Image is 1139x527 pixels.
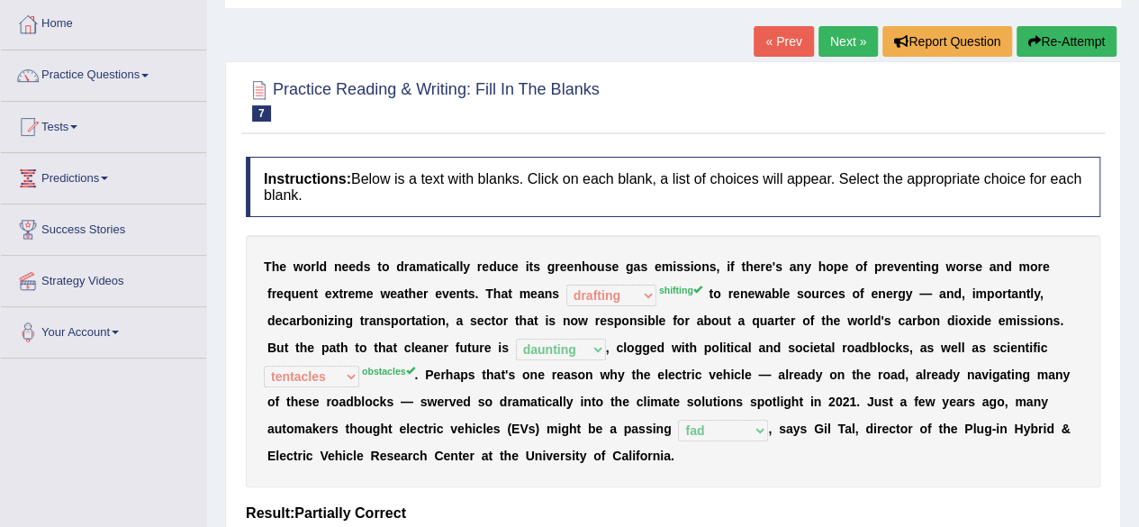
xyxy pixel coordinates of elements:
b: e [482,259,489,274]
b: g [931,259,939,274]
b: e [600,313,607,328]
b: o [994,286,1002,301]
b: s [468,286,475,301]
b: a [369,313,376,328]
b: d [976,313,984,328]
b: n [1018,286,1026,301]
b: a [427,259,434,274]
b: r [343,286,348,301]
b: t [411,313,416,328]
b: . [475,286,478,301]
b: c [282,313,289,328]
b: e [477,313,484,328]
b: f [730,259,735,274]
b: e [449,286,457,301]
b: b [772,286,780,301]
b: i [691,259,694,274]
h4: Below is a text with blanks. Click on each blank, a list of choices will appear. Select the appro... [246,157,1100,217]
b: n [740,286,748,301]
b: t [515,313,520,328]
b: d [356,259,364,274]
b: x [966,313,973,328]
b: r [1002,286,1007,301]
b: r [963,259,968,274]
b: t [534,313,538,328]
b: c [504,259,511,274]
b: o [713,286,721,301]
b: t [360,313,365,328]
b: a [790,259,797,274]
b: o [621,313,629,328]
b: r [1037,259,1042,274]
b: a [456,313,463,328]
b: o [857,313,865,328]
b: s [884,313,891,328]
b: T [485,286,493,301]
b: m [975,286,986,301]
b: m [1018,259,1029,274]
b: o [804,286,812,301]
b: p [834,259,842,274]
b: n [1045,313,1053,328]
b: o [495,313,503,328]
b: s [364,259,371,274]
b: e [611,259,619,274]
b: n [338,313,346,328]
b: d [1004,259,1012,274]
b: a [905,313,912,328]
b: d [947,313,955,328]
b: a [415,313,422,328]
b: g [345,313,353,328]
a: « Prev [754,26,813,57]
b: l [456,259,459,274]
b: a [538,286,545,301]
b: r [912,313,917,328]
b: t [339,286,343,301]
b: , [716,259,719,274]
b: q [284,286,292,301]
b: d [396,259,404,274]
b: o [382,259,390,274]
b: e [754,259,761,274]
b: i [919,259,923,274]
b: e [886,286,893,301]
b: f [863,259,867,274]
b: r [819,286,824,301]
b: n [316,313,324,328]
b: l [1030,286,1034,301]
b: n [946,286,954,301]
a: Practice Questions [1,50,206,95]
b: e [831,286,838,301]
b: e [275,313,282,328]
b: w [380,286,390,301]
b: — [919,286,932,301]
b: o [802,313,810,328]
b: i [972,286,975,301]
b: b [917,313,925,328]
b: , [1040,286,1044,301]
b: m [1005,313,1016,328]
b: o [1030,259,1038,274]
b: a [397,286,404,301]
b: o [430,313,438,328]
b: e [765,259,773,274]
b: l [870,313,873,328]
b: t [727,313,731,328]
b: n [438,313,446,328]
a: Next » [818,26,878,57]
b: s [607,313,614,328]
b: l [316,259,320,274]
b: a [939,286,946,301]
b: p [987,286,995,301]
b: z [328,313,334,328]
b: w [294,259,303,274]
b: r [892,286,897,301]
b: s [384,313,391,328]
b: o [958,313,966,328]
b: a [1011,286,1018,301]
b: r [774,313,779,328]
b: e [511,259,519,274]
b: q [752,313,760,328]
b: d [267,313,276,328]
b: e [841,259,848,274]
